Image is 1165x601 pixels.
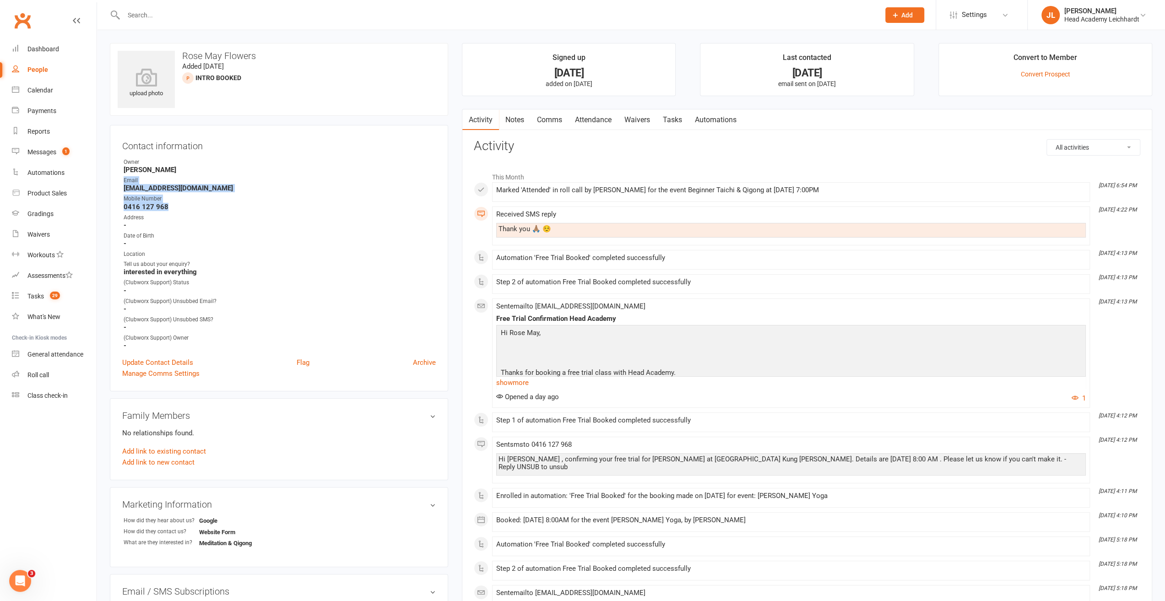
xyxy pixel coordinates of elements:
p: No relationships found. [122,428,436,439]
p: Thanks for booking a free trial class with Head Academy. [499,367,1084,380]
a: Update Contact Details [122,357,193,368]
a: Tasks [656,109,688,130]
a: Comms [531,109,569,130]
div: [DATE] [709,68,905,78]
a: Gradings [12,204,97,224]
div: Step 1 of automation Free Trial Booked completed successfully [496,417,1086,424]
span: Opened a day ago [496,393,559,401]
a: Automations [12,162,97,183]
div: Convert to Member [1013,52,1077,68]
i: [DATE] 4:11 PM [1099,488,1137,494]
strong: [EMAIL_ADDRESS][DOMAIN_NAME] [124,184,436,192]
div: What's New [27,313,60,320]
a: Automations [688,109,743,130]
div: Signed up [553,52,585,68]
div: Waivers [27,231,50,238]
div: Automations [27,169,65,176]
div: Date of Birth [124,232,436,240]
a: Product Sales [12,183,97,204]
a: What's New [12,307,97,327]
a: Add link to new contact [122,457,195,468]
button: Add [885,7,924,23]
strong: Meditation & Qigong [199,540,252,547]
div: Gradings [27,210,54,217]
i: [DATE] 4:12 PM [1099,412,1137,419]
div: Address [124,213,436,222]
span: , [539,329,541,337]
span: Sent email to [EMAIL_ADDRESS][DOMAIN_NAME] [496,589,645,597]
span: Add [901,11,913,19]
p: added on [DATE] [471,80,667,87]
div: People [27,66,48,73]
span: Intro booked [195,74,241,81]
div: (Clubworx Support) Unsubbed Email? [124,297,436,306]
div: Owner [124,158,436,167]
a: Convert Prospect [1020,70,1070,78]
div: Roll call [27,371,49,379]
div: General attendance [27,351,83,358]
div: [PERSON_NAME] [1064,7,1139,15]
h3: Marketing Information [122,499,436,509]
strong: Google [199,517,252,524]
i: [DATE] 4:22 PM [1099,206,1137,213]
div: JL [1041,6,1060,24]
div: How did they contact us? [124,527,199,536]
span: 29 [50,292,60,299]
p: Hi Rose May [499,327,1084,341]
div: Received SMS reply [496,211,1086,218]
div: What are they interested in? [124,538,199,547]
span: Sent email to [EMAIL_ADDRESS][DOMAIN_NAME] [496,302,645,310]
div: (Clubworx Support) Status [124,278,436,287]
div: Mobile Number [124,195,436,203]
a: Activity [462,109,499,130]
div: Step 2 of automation Free Trial Booked completed successfully [496,565,1086,573]
strong: - [124,287,436,295]
li: This Month [474,168,1140,182]
strong: interested in everything [124,268,436,276]
div: Assessments [27,272,73,279]
div: (Clubworx Support) Owner [124,334,436,342]
a: Waivers [12,224,97,245]
a: Workouts [12,245,97,265]
div: (Clubworx Support) Unsubbed SMS? [124,315,436,324]
strong: - [124,323,436,331]
iframe: Intercom live chat [9,570,31,592]
div: Automation 'Free Trial Booked' completed successfully [496,254,1086,262]
a: People [12,60,97,80]
input: Search... [121,9,873,22]
h3: Contact information [122,137,436,151]
div: Booked: [DATE] 8:00AM for the event [PERSON_NAME] Yoga, by [PERSON_NAME] [496,516,1086,524]
a: Attendance [569,109,618,130]
span: Sent sms to 0416 127 968 [496,440,572,449]
div: Step 2 of automation Free Trial Booked completed successfully [496,278,1086,286]
div: Reports [27,128,50,135]
div: Enrolled in automation: 'Free Trial Booked' for the booking made on [DATE] for event: [PERSON_NAM... [496,492,1086,500]
div: Messages [27,148,56,156]
span: Settings [962,5,987,25]
div: Class check-in [27,392,68,399]
a: Roll call [12,365,97,385]
a: Reports [12,121,97,142]
i: [DATE] 4:10 PM [1099,512,1137,519]
strong: 0416 127 968 [124,203,436,211]
strong: [PERSON_NAME] [124,166,436,174]
i: [DATE] 4:13 PM [1099,298,1137,305]
div: Automation 'Free Trial Booked' completed successfully [496,541,1086,548]
a: Add link to existing contact [122,446,206,457]
div: Head Academy Leichhardt [1064,15,1139,23]
div: Dashboard [27,45,59,53]
h3: Email / SMS Subscriptions [122,586,436,596]
a: Messages 1 [12,142,97,162]
div: Thank you 🙏🏽 ☺️ [499,225,1084,233]
div: Hi [PERSON_NAME] , confirming your free trial for [PERSON_NAME] at [GEOGRAPHIC_DATA] Kung [PERSON... [499,455,1084,471]
div: Marked 'Attended' in roll call by [PERSON_NAME] for the event Beginner Taichi & Qigong at [DATE] ... [496,186,1086,194]
div: Calendar [27,87,53,94]
div: Free Trial Confirmation Head Academy [496,315,1086,323]
a: Class kiosk mode [12,385,97,406]
a: Payments [12,101,97,121]
a: show more [496,376,1086,389]
a: General attendance kiosk mode [12,344,97,365]
i: [DATE] 4:13 PM [1099,274,1137,281]
a: Flag [297,357,309,368]
a: Notes [499,109,531,130]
